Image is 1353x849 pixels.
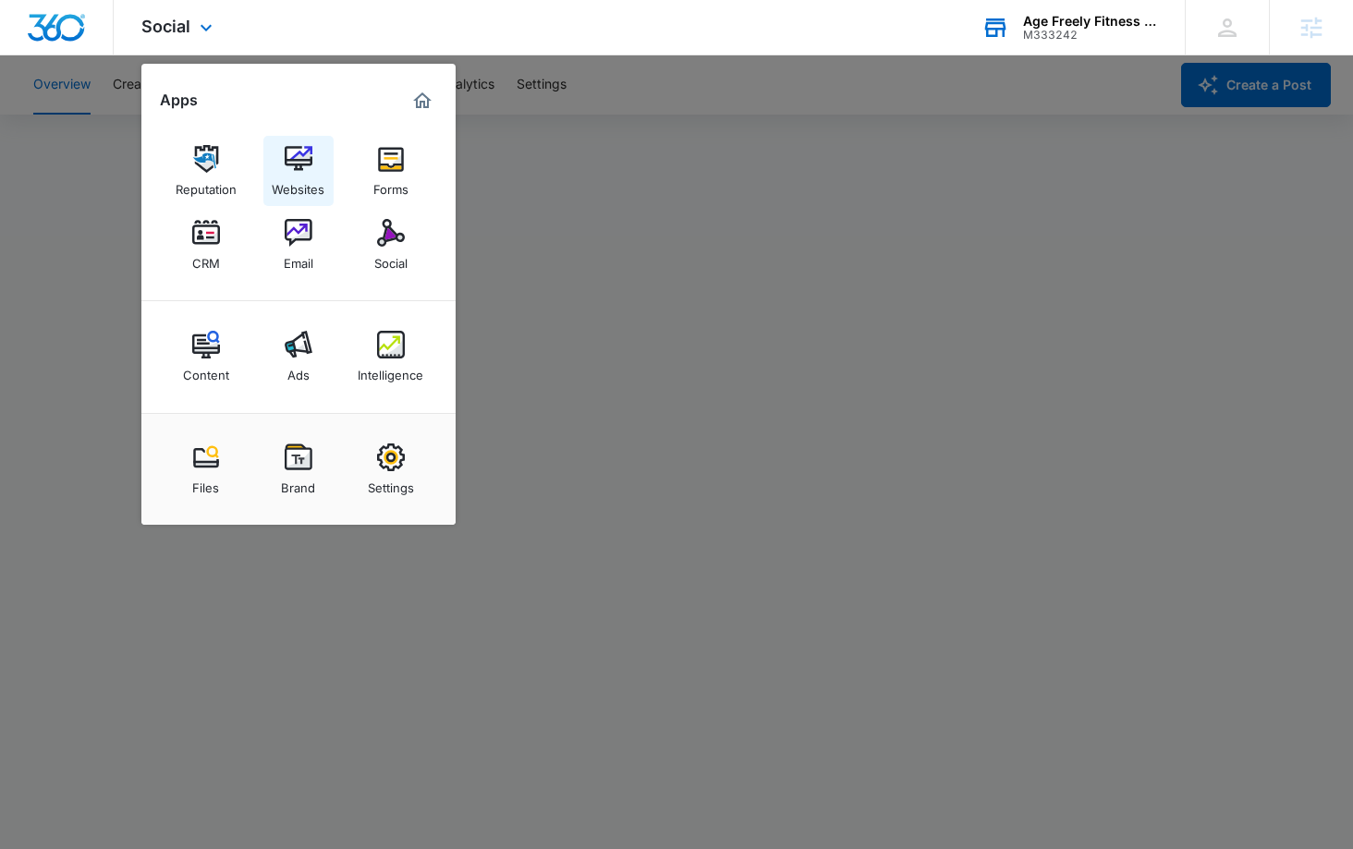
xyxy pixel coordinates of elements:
[263,210,334,280] a: Email
[374,247,408,271] div: Social
[263,321,334,392] a: Ads
[356,136,426,206] a: Forms
[368,471,414,495] div: Settings
[192,471,219,495] div: Files
[356,434,426,504] a: Settings
[356,321,426,392] a: Intelligence
[183,358,229,382] div: Content
[287,358,310,382] div: Ads
[176,173,237,197] div: Reputation
[171,321,241,392] a: Content
[141,17,190,36] span: Social
[171,136,241,206] a: Reputation
[263,136,334,206] a: Websites
[358,358,423,382] div: Intelligence
[356,210,426,280] a: Social
[408,86,437,115] a: Marketing 360® Dashboard
[373,173,408,197] div: Forms
[171,434,241,504] a: Files
[272,173,324,197] div: Websites
[171,210,241,280] a: CRM
[284,247,313,271] div: Email
[1023,14,1158,29] div: account name
[281,471,315,495] div: Brand
[192,247,220,271] div: CRM
[263,434,334,504] a: Brand
[160,91,198,109] h2: Apps
[1023,29,1158,42] div: account id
